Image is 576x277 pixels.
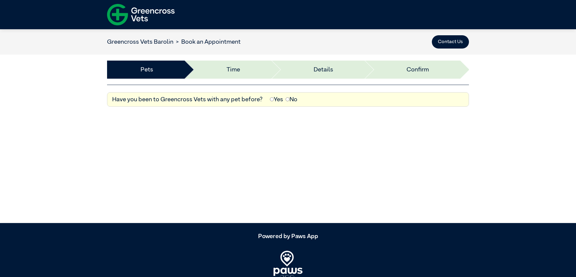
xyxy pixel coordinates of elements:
[286,95,297,104] label: No
[270,97,274,101] input: Yes
[107,37,241,46] nav: breadcrumb
[107,39,173,45] a: Greencross Vets Barolin
[270,95,283,104] label: Yes
[107,2,175,28] img: f-logo
[286,97,290,101] input: No
[141,65,153,74] a: Pets
[432,35,469,49] button: Contact Us
[173,37,241,46] li: Book an Appointment
[112,95,263,104] label: Have you been to Greencross Vets with any pet before?
[107,233,469,240] h5: Powered by Paws App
